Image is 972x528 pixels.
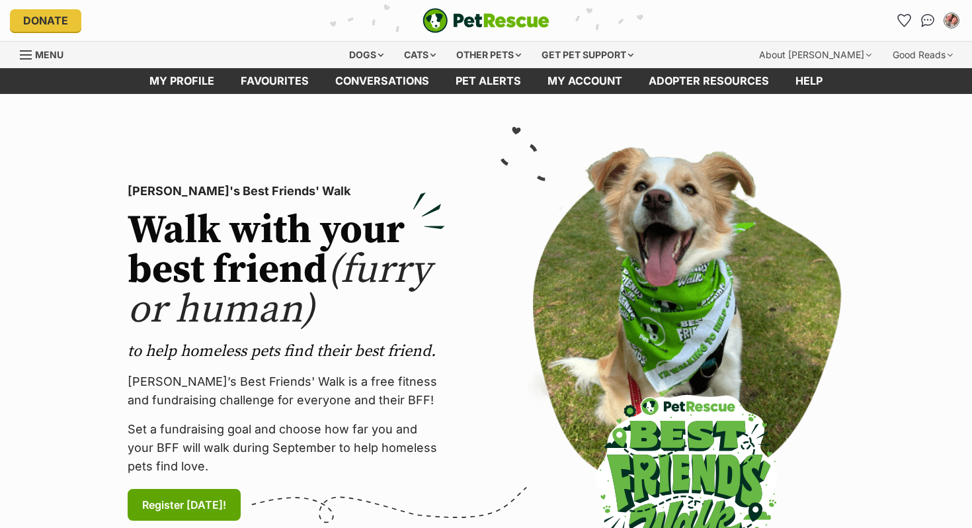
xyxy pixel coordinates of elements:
[128,245,431,335] span: (furry or human)
[534,68,635,94] a: My account
[128,489,241,521] a: Register [DATE]!
[10,9,81,32] a: Donate
[447,42,530,68] div: Other pets
[941,10,962,31] button: My account
[322,68,442,94] a: conversations
[893,10,914,31] a: Favourites
[340,42,393,68] div: Dogs
[917,10,938,31] a: Conversations
[883,42,962,68] div: Good Reads
[395,42,445,68] div: Cats
[128,373,445,410] p: [PERSON_NAME]’s Best Friends' Walk is a free fitness and fundraising challenge for everyone and t...
[20,42,73,66] a: Menu
[128,341,445,362] p: to help homeless pets find their best friend.
[750,42,881,68] div: About [PERSON_NAME]
[442,68,534,94] a: Pet alerts
[423,8,549,33] a: PetRescue
[635,68,782,94] a: Adopter resources
[423,8,549,33] img: logo-e224e6f780fb5917bec1dbf3a21bbac754714ae5b6737aabdf751b685950b380.svg
[921,14,935,27] img: chat-41dd97257d64d25036548639549fe6c8038ab92f7586957e7f3b1b290dea8141.svg
[128,420,445,476] p: Set a fundraising goal and choose how far you and your BFF will walk during September to help hom...
[128,211,445,330] h2: Walk with your best friend
[35,49,63,60] span: Menu
[136,68,227,94] a: My profile
[227,68,322,94] a: Favourites
[782,68,836,94] a: Help
[893,10,962,31] ul: Account quick links
[532,42,643,68] div: Get pet support
[945,14,958,27] img: Remi Lynch profile pic
[142,497,226,513] span: Register [DATE]!
[128,182,445,200] p: [PERSON_NAME]'s Best Friends' Walk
